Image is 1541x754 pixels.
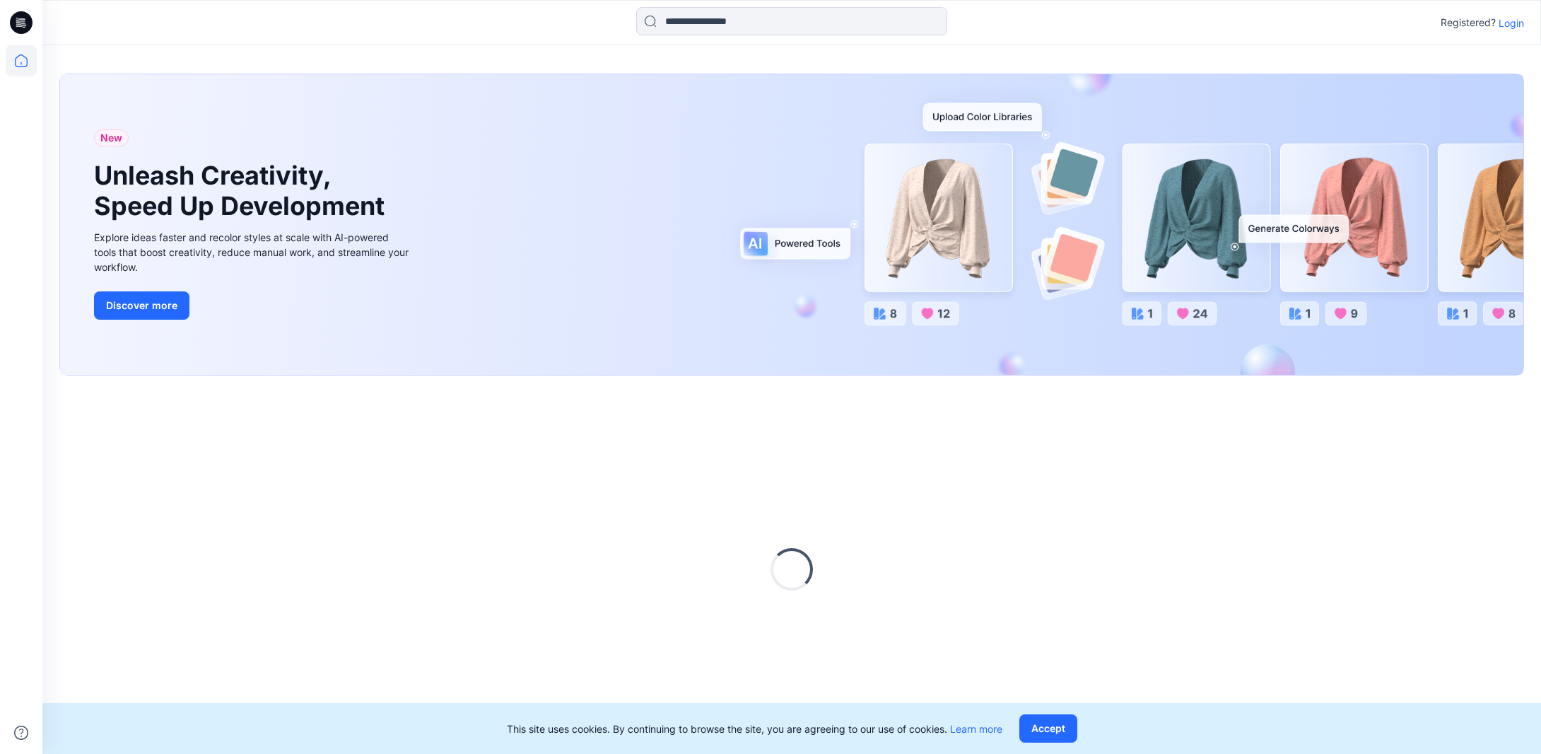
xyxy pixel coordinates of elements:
a: Learn more [950,723,1002,735]
button: Discover more [94,291,189,320]
p: This site uses cookies. By continuing to browse the site, you are agreeing to our use of cookies. [507,721,1002,736]
p: Registered? [1441,14,1496,31]
p: Login [1499,16,1524,30]
div: Explore ideas faster and recolor styles at scale with AI-powered tools that boost creativity, red... [94,230,412,274]
a: Discover more [94,291,412,320]
button: Accept [1019,714,1077,743]
h1: Unleash Creativity, Speed Up Development [94,161,391,221]
span: New [100,129,122,146]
